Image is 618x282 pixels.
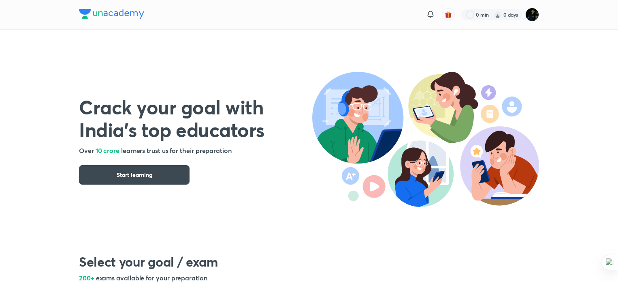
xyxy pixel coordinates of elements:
h2: Select your goal / exam [79,254,539,270]
img: Company Logo [79,9,144,19]
img: Rohit Duggal [525,8,539,22]
button: Start learning [79,165,190,185]
img: header [312,72,539,207]
h5: Over learners trust us for their preparation [79,146,312,155]
a: Company Logo [79,9,144,21]
img: avatar [445,11,452,18]
h1: Crack your goal with India’s top educators [79,95,312,141]
span: exams available for your preparation [96,273,207,282]
span: Start learning [117,171,152,179]
span: 10 crore [96,146,119,155]
button: avatar [442,8,455,21]
img: streak [494,11,502,19]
